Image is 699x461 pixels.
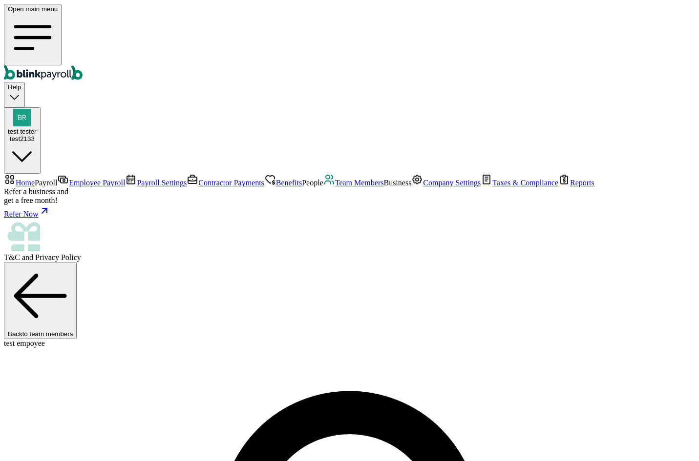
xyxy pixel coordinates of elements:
[383,179,411,187] span: Business
[4,107,41,174] button: test testertest2133
[57,179,125,187] a: Employee Payroll
[4,4,695,82] nav: Global
[125,179,187,187] a: Payroll Settings
[411,179,481,187] a: Company Settings
[335,179,384,187] span: Team Members
[198,179,264,187] span: Contractor Payments
[4,179,35,187] a: Home
[4,253,81,261] span: and
[4,339,695,348] div: test empoyee
[4,174,695,262] nav: Sidebar
[4,253,20,261] span: T&C
[35,253,81,261] span: Privacy Policy
[8,5,58,13] span: Open main menu
[69,179,125,187] span: Employee Payroll
[4,82,25,107] button: Help
[137,179,187,187] span: Payroll Settings
[16,179,35,187] span: Home
[570,179,594,187] span: Reports
[8,135,37,142] div: test2133
[8,330,73,338] span: Back
[558,179,594,187] a: Reports
[276,179,302,187] span: Benefits
[481,179,558,187] a: Taxes & Compliance
[423,179,481,187] span: Company Settings
[492,179,558,187] span: Taxes & Compliance
[4,187,695,205] div: Refer a business and get a free month!
[8,128,37,135] span: test tester
[323,179,384,187] a: Team Members
[302,179,323,187] span: People
[8,83,21,91] span: Help
[4,262,77,339] button: Backto team members
[35,179,57,187] span: Payroll
[22,330,73,338] span: to team members
[4,205,695,219] a: Refer Now
[187,179,264,187] a: Contractor Payments
[264,179,302,187] a: Benefits
[650,414,699,461] iframe: Chat Widget
[4,4,62,65] button: Open main menu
